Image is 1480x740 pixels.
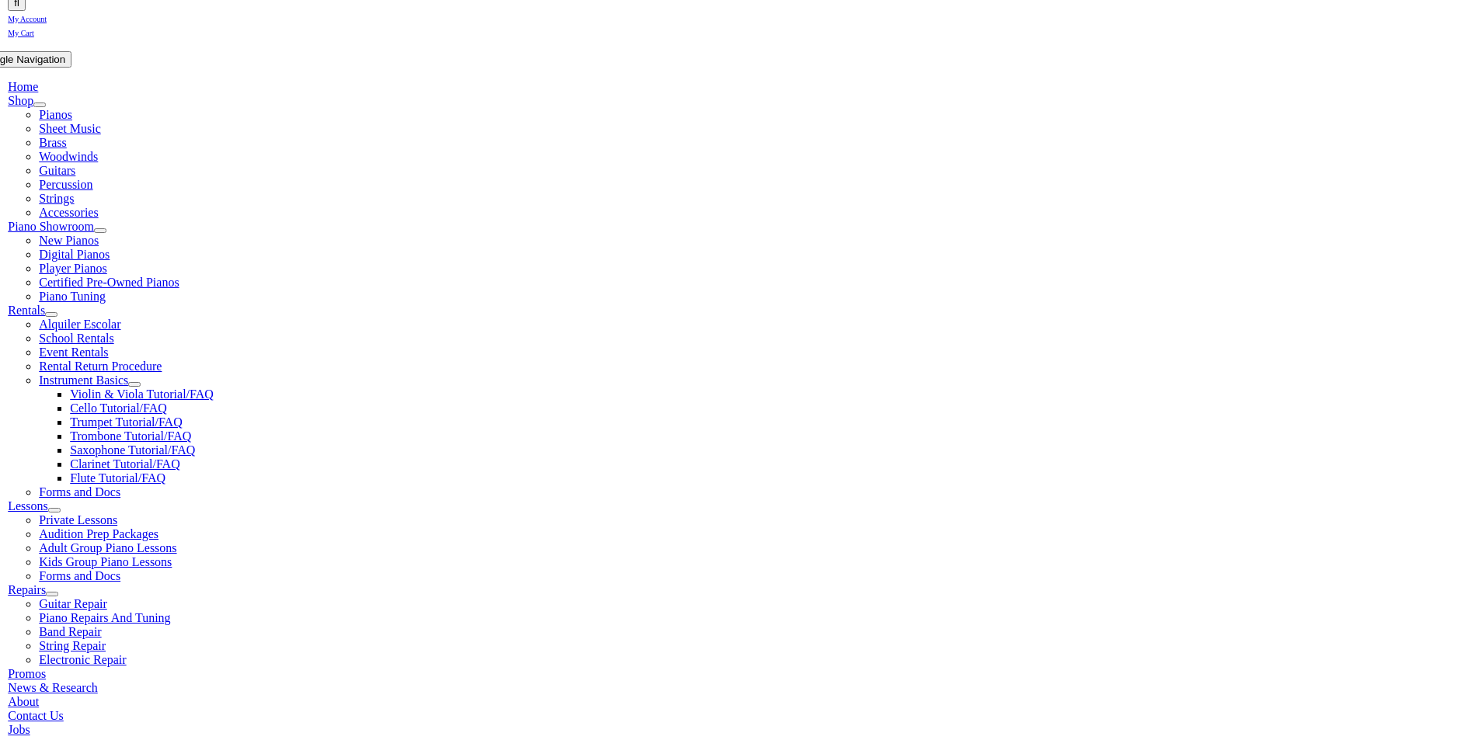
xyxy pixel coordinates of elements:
a: Guitars [39,164,75,177]
a: Alquiler Escolar [39,318,120,331]
a: Adult Group Piano Lessons [39,541,176,554]
a: Promos [8,667,46,680]
a: Trombone Tutorial/FAQ [70,429,191,443]
a: Saxophone Tutorial/FAQ [70,443,195,457]
a: Trumpet Tutorial/FAQ [70,415,182,429]
a: Jobs [8,723,30,736]
a: Brass [39,136,67,149]
a: Event Rentals [39,346,108,359]
a: Kids Group Piano Lessons [39,555,172,568]
a: Certified Pre-Owned Pianos [39,276,179,289]
a: My Account [8,11,47,24]
a: Guitar Repair [39,597,107,610]
a: Digital Pianos [39,248,110,261]
a: Flute Tutorial/FAQ [70,471,165,485]
a: Home [8,80,38,93]
a: Sheet Music [39,122,101,135]
span: My Account [8,15,47,23]
a: Clarinet Tutorial/FAQ [70,457,180,471]
a: Audition Prep Packages [39,527,158,540]
button: Open submenu of Rentals [45,312,57,317]
a: Accessories [39,206,98,219]
a: Instrument Basics [39,373,128,387]
button: Open submenu of Repairs [46,592,58,596]
a: Shop [8,94,33,107]
a: My Cart [8,25,34,38]
a: Violin & Viola Tutorial/FAQ [70,387,214,401]
a: School Rentals [39,332,113,345]
a: Piano Repairs And Tuning [39,611,170,624]
button: Open submenu of Instrument Basics [128,382,141,387]
a: Band Repair [39,625,101,638]
a: Percussion [39,178,92,191]
a: Rental Return Procedure [39,360,162,373]
a: Forms and Docs [39,485,120,499]
a: Piano Showroom [8,220,94,233]
a: Piano Tuning [39,290,106,303]
a: Strings [39,192,74,205]
a: Rentals [8,304,45,317]
a: About [8,695,39,708]
a: Player Pianos [39,262,107,275]
a: Electronic Repair [39,653,126,666]
a: News & Research [8,681,98,694]
a: Woodwinds [39,150,98,163]
a: New Pianos [39,234,99,247]
a: Cello Tutorial/FAQ [70,401,167,415]
span: Pianos [39,108,72,121]
a: Contact Us [8,709,64,722]
a: Forms and Docs [39,569,120,582]
a: Private Lessons [39,513,117,526]
button: Open submenu of Lessons [48,508,61,512]
span: Repairs [8,583,46,596]
button: Open submenu of Shop [33,102,46,107]
a: String Repair [39,639,106,652]
button: Open submenu of Piano Showroom [94,228,106,233]
a: Lessons [8,499,48,512]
